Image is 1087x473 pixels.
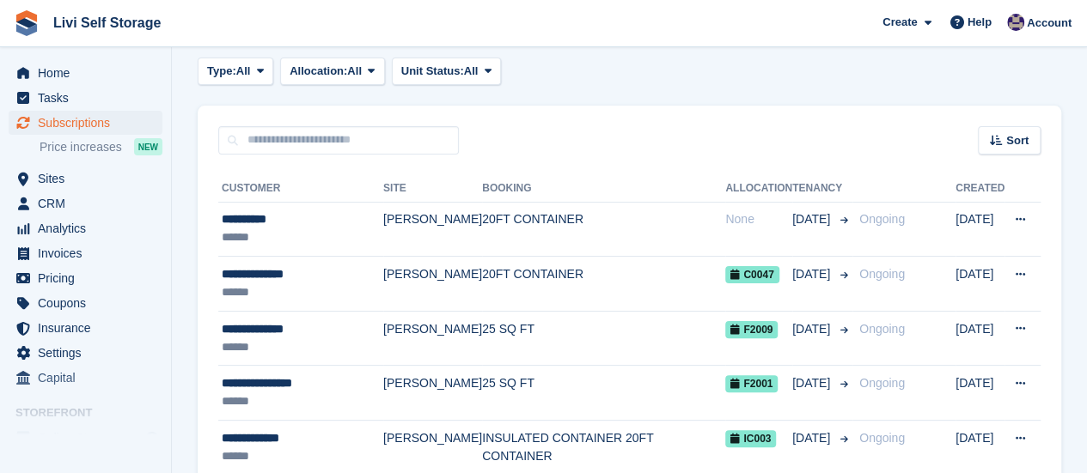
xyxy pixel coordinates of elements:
span: F2009 [725,321,778,338]
td: [PERSON_NAME] [383,366,482,421]
span: Storefront [15,404,171,421]
a: menu [9,316,162,340]
th: Created [956,175,1005,203]
a: Livi Self Storage [46,9,168,37]
span: Ongoing [859,267,905,281]
span: Unit Status: [401,63,464,80]
span: Type: [207,63,236,80]
span: Ongoing [859,322,905,336]
span: Capital [38,366,141,390]
span: Sort [1006,132,1029,149]
div: NEW [134,138,162,155]
td: 20FT CONTAINER [482,202,725,257]
td: [DATE] [956,366,1005,421]
span: Allocation: [290,63,347,80]
span: Analytics [38,216,141,240]
span: [DATE] [792,374,834,392]
th: Allocation [725,175,792,203]
span: C0047 [725,266,779,283]
span: Ongoing [859,376,905,390]
span: [DATE] [792,320,834,338]
th: Booking [482,175,725,203]
span: Home [38,61,141,85]
td: [DATE] [956,257,1005,312]
a: Preview store [142,428,162,448]
span: [DATE] [792,265,834,283]
td: [PERSON_NAME] [383,311,482,366]
span: Price increases [40,139,122,155]
span: [DATE] [792,429,834,447]
a: menu [9,426,162,450]
a: menu [9,167,162,191]
span: Ongoing [859,431,905,445]
a: menu [9,366,162,390]
span: All [464,63,479,80]
th: Tenancy [792,175,852,203]
a: menu [9,216,162,240]
td: [DATE] [956,202,1005,257]
span: Ongoing [859,212,905,226]
span: Create [882,14,917,31]
th: Customer [218,175,383,203]
span: IC003 [725,430,776,447]
span: Insurance [38,316,141,340]
img: stora-icon-8386f47178a22dfd0bd8f6a31ec36ba5ce8667c1dd55bd0f319d3a0aa187defe.svg [14,10,40,36]
span: Help [968,14,992,31]
td: 25 SQ FT [482,311,725,366]
span: Coupons [38,291,141,315]
button: Unit Status: All [392,58,501,86]
a: menu [9,86,162,110]
a: menu [9,241,162,265]
td: [DATE] [956,311,1005,366]
span: Account [1027,15,1072,32]
a: menu [9,291,162,315]
a: menu [9,61,162,85]
a: menu [9,266,162,290]
td: 25 SQ FT [482,366,725,421]
span: All [347,63,362,80]
a: menu [9,191,162,215]
div: None [725,210,792,228]
span: CRM [38,191,141,215]
td: [PERSON_NAME] [383,257,482,312]
span: Tasks [38,86,141,110]
a: Price increases NEW [40,137,162,156]
span: Invoices [38,241,141,265]
span: Online Store [38,426,141,450]
th: Site [383,175,482,203]
span: F2001 [725,375,778,392]
a: menu [9,111,162,135]
span: Settings [38,341,141,365]
button: Allocation: All [280,58,385,86]
td: 20FT CONTAINER [482,257,725,312]
img: Jim [1007,14,1024,31]
span: Subscriptions [38,111,141,135]
span: [DATE] [792,210,834,228]
span: All [236,63,251,80]
td: [PERSON_NAME] [383,202,482,257]
button: Type: All [198,58,273,86]
span: Sites [38,167,141,191]
span: Pricing [38,266,141,290]
a: menu [9,341,162,365]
